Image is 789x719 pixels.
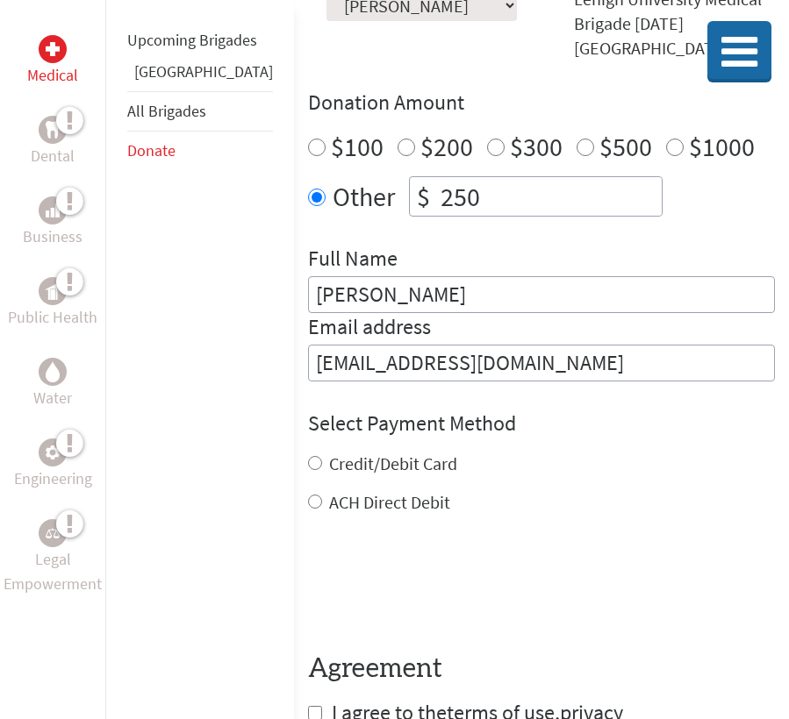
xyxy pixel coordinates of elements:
a: BusinessBusiness [23,196,82,249]
a: [GEOGRAPHIC_DATA] [134,61,273,82]
div: Dental [39,116,67,144]
a: WaterWater [33,358,72,410]
li: All Brigades [127,91,273,132]
div: Engineering [39,438,67,466]
p: Public Health [8,305,97,330]
div: Business [39,196,67,224]
h4: Donation Amount [308,89,775,117]
label: Full Name [308,245,398,276]
li: Donate [127,132,273,170]
iframe: reCAPTCHA [308,550,575,618]
label: $200 [420,130,473,163]
label: Email address [308,313,431,345]
p: Dental [31,144,75,168]
a: All Brigades [127,101,206,121]
li: Panama [127,60,273,91]
img: Legal Empowerment [46,528,60,538]
a: Upcoming Brigades [127,30,257,50]
a: DentalDental [31,116,75,168]
label: ACH Direct Debit [329,491,450,513]
img: Dental [46,121,60,138]
label: Credit/Debit Card [329,452,457,474]
label: $100 [331,130,384,163]
p: Business [23,224,82,249]
label: $300 [510,130,563,163]
div: $ [410,177,437,216]
div: Public Health [39,277,67,305]
input: Enter Full Name [308,276,775,313]
a: Public HealthPublic Health [8,277,97,330]
p: Legal Empowerment [4,547,102,596]
img: Medical [46,42,60,56]
div: Water [39,358,67,386]
img: Business [46,203,60,217]
a: Legal EmpowermentLegal Empowerment [4,519,102,596]
h4: Agreement [308,653,775,685]
li: Upcoming Brigades [127,21,273,60]
h4: Select Payment Method [308,409,775,438]
input: Your Email [308,345,775,381]
a: MedicalMedical [27,35,78,88]
div: Legal Empowerment [39,519,67,547]
p: Engineering [14,466,92,491]
img: Water [46,361,60,381]
label: $1000 [689,130,755,163]
label: Other [333,176,395,217]
label: $500 [599,130,652,163]
a: Donate [127,140,176,160]
img: Public Health [46,282,60,300]
input: Enter Amount [437,177,662,216]
img: Engineering [46,445,60,459]
a: EngineeringEngineering [14,438,92,491]
p: Medical [27,63,78,88]
p: Water [33,386,72,410]
div: Medical [39,35,67,63]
